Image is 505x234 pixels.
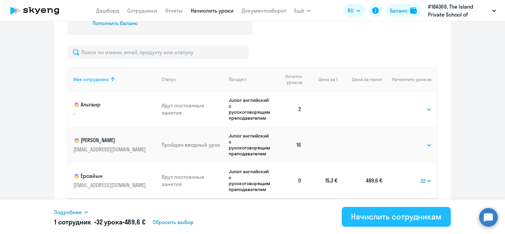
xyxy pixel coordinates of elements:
[73,172,156,189] a: childЕрсайын[EMAIL_ADDRESS][DOMAIN_NAME]
[279,73,307,85] div: Остаток уроков
[73,146,147,153] p: [EMAIL_ADDRESS][DOMAIN_NAME]
[165,7,183,14] a: Отчеты
[73,101,156,117] a: childАльтаир-
[73,76,156,82] div: Имя сотрудника
[307,67,337,91] th: Цена за 1
[307,163,337,198] td: 15,3 €
[229,97,273,121] p: Junior английский с русскоговорящим преподавателем
[342,207,451,227] button: Начислить сотрудникам
[191,7,234,14] a: Начислить уроки
[382,67,437,91] th: Начислить уроков
[73,137,80,144] img: child
[428,3,489,19] p: #184369, The Island Private School of Limassol Ltd
[127,7,157,14] a: Сотрудники
[73,76,109,82] div: Имя сотрудника
[229,76,273,82] div: Продукт
[153,218,194,226] span: Сбросить выбор
[279,73,302,85] span: Остаток уроков
[73,173,80,179] img: child
[294,7,304,15] span: Ещё
[337,163,382,198] td: 489,6 €
[73,136,147,144] p: [PERSON_NAME]
[425,3,499,19] button: #184369, The Island Private School of Limassol Ltd
[162,173,224,188] p: Идут постоянные занятия
[162,76,224,82] div: Статус
[273,163,307,198] td: 0
[73,110,147,117] p: -
[73,101,147,109] p: Альтаир
[96,7,119,14] a: Дашборд
[242,7,286,14] a: Документооборот
[294,4,311,17] button: Ещё
[337,67,382,91] th: Цена за пакет
[386,4,421,17] button: Балансbalance
[348,7,354,15] span: RU
[54,217,145,227] h5: 1 сотрудник • •
[73,101,80,108] img: child
[93,19,166,27] div: Пополнить баланс
[273,91,307,127] td: 2
[229,169,273,192] p: Junior английский с русскоговорящим преподавателем
[73,136,156,153] a: child[PERSON_NAME][EMAIL_ADDRESS][DOMAIN_NAME]
[125,218,145,226] span: 489,6 €
[96,218,123,226] span: 32 урока
[73,172,147,180] p: Ерсайын
[351,211,442,222] div: Начислить сотрудникам
[410,7,417,14] img: balance
[343,4,365,17] button: RU
[229,76,247,82] div: Продукт
[162,102,224,116] p: Идут постоянные занятия
[162,76,176,82] div: Статус
[73,181,147,189] p: [EMAIL_ADDRESS][DOMAIN_NAME]
[273,127,307,163] td: 16
[67,46,249,59] input: Поиск по имени, email, продукту или статусу
[54,208,82,216] span: Подробнее
[390,7,408,15] div: Баланс
[162,141,224,148] p: Пройден вводный урок
[229,133,273,157] p: Junior английский с русскоговорящим преподавателем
